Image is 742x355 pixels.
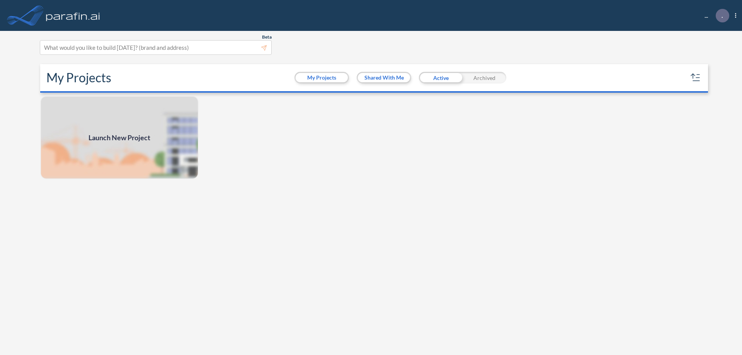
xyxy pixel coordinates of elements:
[689,71,702,84] button: sort
[693,9,736,22] div: ...
[358,73,410,82] button: Shared With Me
[262,34,272,40] span: Beta
[40,96,199,179] a: Launch New Project
[296,73,348,82] button: My Projects
[88,132,150,143] span: Launch New Project
[463,72,506,83] div: Archived
[722,12,723,19] p: .
[40,96,199,179] img: add
[419,72,463,83] div: Active
[44,8,102,23] img: logo
[46,70,111,85] h2: My Projects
